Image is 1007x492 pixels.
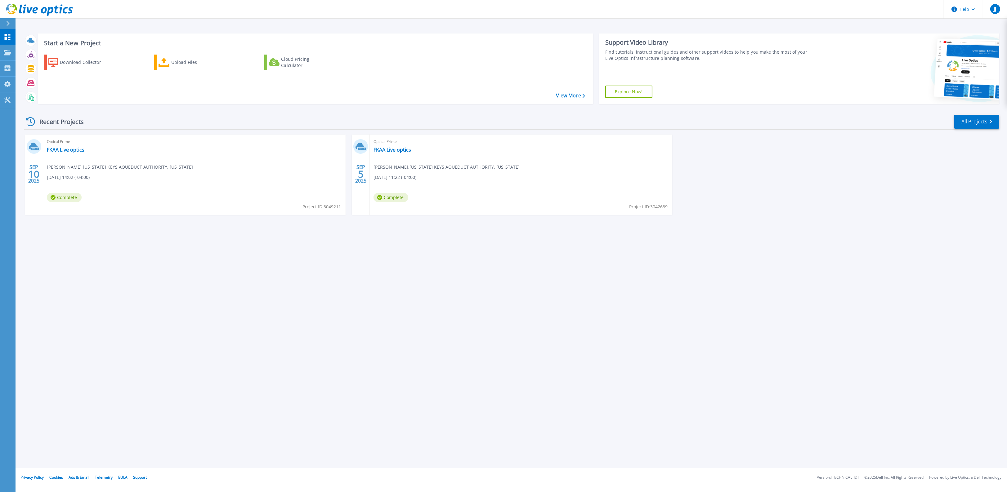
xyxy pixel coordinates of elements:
span: [DATE] 11:22 (-04:00) [374,174,416,181]
span: Optical Prime [374,138,669,145]
span: Complete [374,193,408,202]
li: Version: [TECHNICAL_ID] [817,476,859,480]
a: Support [133,475,147,480]
a: Cookies [49,475,63,480]
span: JJ [994,7,996,11]
div: Upload Files [171,56,221,69]
li: Powered by Live Optics, a Dell Technology [929,476,1001,480]
span: [PERSON_NAME] , [US_STATE] KEYS AQUEDUCT AUTHORITY, [US_STATE] [374,164,520,171]
a: Telemetry [95,475,113,480]
a: View More [556,93,585,99]
a: FKAA Live optics [47,147,84,153]
a: Explore Now! [605,86,652,98]
div: Support Video Library [605,38,814,47]
div: Find tutorials, instructional guides and other support videos to help you make the most of your L... [605,49,814,61]
h3: Start a New Project [44,40,585,47]
a: FKAA Live optics [374,147,411,153]
a: Cloud Pricing Calculator [264,55,333,70]
span: [PERSON_NAME] , [US_STATE] KEYS AQUEDUCT AUTHORITY, [US_STATE] [47,164,193,171]
span: 5 [358,171,364,177]
a: EULA [118,475,128,480]
span: Project ID: 3042639 [629,203,668,210]
li: © 2025 Dell Inc. All Rights Reserved [864,476,924,480]
span: Project ID: 3049211 [302,203,341,210]
div: Download Collector [60,56,110,69]
div: Cloud Pricing Calculator [281,56,331,69]
div: Recent Projects [24,114,92,129]
a: Download Collector [44,55,113,70]
a: All Projects [954,115,999,129]
span: [DATE] 14:02 (-04:00) [47,174,90,181]
span: Optical Prime [47,138,342,145]
span: 10 [28,171,39,177]
div: SEP 2025 [28,163,40,185]
a: Upload Files [154,55,223,70]
a: Ads & Email [69,475,89,480]
div: SEP 2025 [355,163,367,185]
span: Complete [47,193,82,202]
a: Privacy Policy [20,475,44,480]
